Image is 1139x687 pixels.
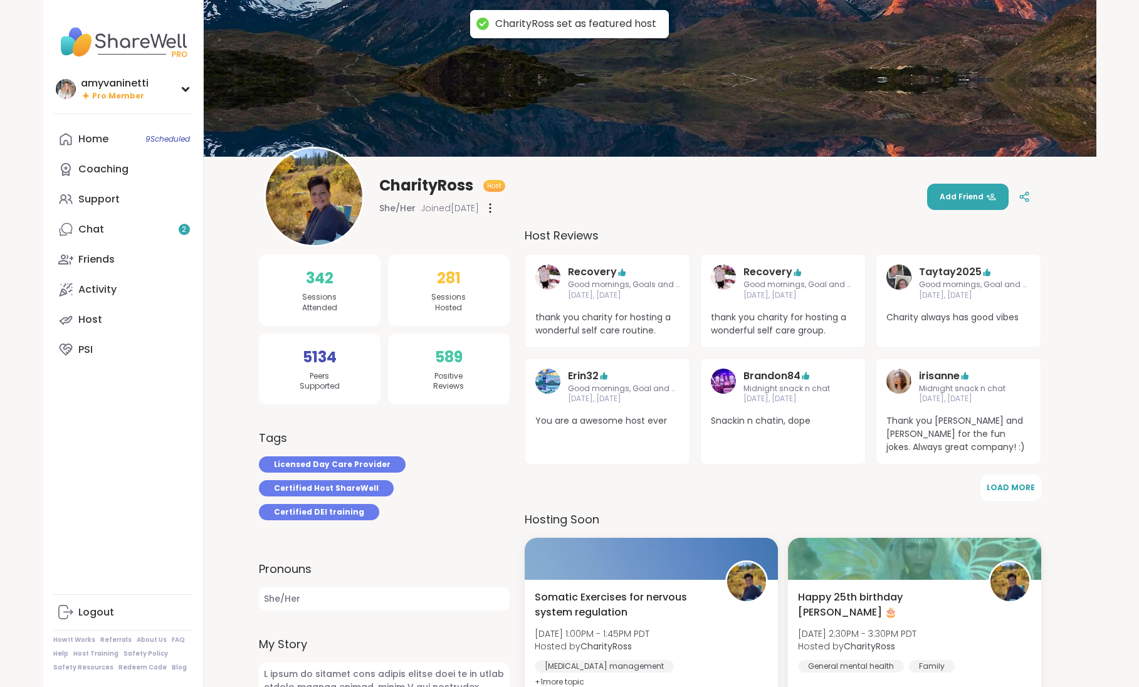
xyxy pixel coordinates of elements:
b: CharityRoss [844,640,895,653]
a: Referrals [100,636,132,644]
a: Safety Policy [123,649,168,658]
img: amyvaninetti [56,79,76,99]
a: Erin32 [568,369,599,384]
span: 9 Scheduled [145,134,190,144]
span: [DATE], [DATE] [568,290,680,301]
a: Help [53,649,68,658]
a: Brandon84 [743,369,800,384]
span: [DATE], [DATE] [919,290,1031,301]
span: She/Her [379,202,416,214]
img: Recovery [535,265,560,290]
span: Pro Member [92,91,144,102]
span: Certified DEI training [274,506,364,518]
div: amyvaninetti [81,76,149,90]
img: CharityRoss [266,149,362,245]
a: irisanne [919,369,960,384]
h3: Hosting Soon [525,511,1041,528]
a: irisanne [886,369,911,405]
img: ShareWell Nav Logo [53,20,193,64]
span: Load More [987,482,1035,493]
span: 342 [306,267,333,290]
span: [DATE], [DATE] [568,394,680,404]
div: General mental health [798,660,904,673]
div: Support [78,192,120,206]
span: Good mornings, Goals and Gratitude's [568,280,680,290]
span: Snackin n chatin, dope [711,414,855,427]
div: Host [78,313,102,327]
div: Activity [78,283,117,296]
span: 281 [437,267,461,290]
img: Recovery [711,265,736,290]
span: [DATE], [DATE] [743,394,830,404]
a: About Us [137,636,167,644]
a: Recovery [711,265,736,301]
button: Load More [980,475,1041,501]
div: CharityRoss set as featured host [495,18,656,31]
span: Happy 25th birthday [PERSON_NAME] 🎂 [798,590,975,620]
a: Recovery [535,265,560,301]
span: [DATE] 2:30PM - 3:30PM PDT [798,627,916,640]
b: CharityRoss [580,640,632,653]
span: Hosted by [798,640,916,653]
a: Host [53,305,193,335]
span: Midnight snack n chat [743,384,830,394]
span: You are a awesome host ever [535,414,680,427]
span: Joined [DATE] [421,202,479,214]
div: Coaching [78,162,129,176]
a: Safety Resources [53,663,113,672]
div: Friends [78,253,115,266]
span: thank you charity for hosting a wonderful self care routine. [535,311,680,337]
span: Somatic Exercises for nervous system regulation [535,590,711,620]
a: Chat2 [53,214,193,244]
a: Erin32 [535,369,560,405]
img: CharityRoss [727,562,766,601]
span: thank you charity for hosting a wonderful self care group. [711,311,855,337]
span: Licensed Day Care Provider [274,459,391,470]
span: 589 [435,346,463,369]
div: Home [78,132,108,146]
label: My Story [259,636,510,653]
span: Thank you [PERSON_NAME] and [PERSON_NAME] for the fun jokes. Always great company! :) [886,414,1031,454]
a: Taytay2025 [919,265,982,280]
span: [DATE], [DATE] [919,394,1005,404]
a: Friends [53,244,193,275]
div: Family [909,660,955,673]
div: PSI [78,343,93,357]
span: Charity always has good vibes [886,311,1031,324]
a: Recovery [568,265,617,280]
span: Midnight snack n chat [919,384,1005,394]
span: Positive Reviews [433,371,464,392]
span: Add Friend [940,191,996,202]
a: Redeem Code [118,663,167,672]
span: Good mornings, Goal and Gratitude's [568,384,680,394]
span: [DATE], [DATE] [743,290,855,301]
a: Brandon84 [711,369,736,405]
span: She/Her [259,587,510,611]
a: Activity [53,275,193,305]
span: Peers Supported [300,371,340,392]
img: irisanne [886,369,911,394]
img: Taytay2025 [886,265,911,290]
a: Logout [53,597,193,627]
span: Hosted by [535,640,649,653]
div: [MEDICAL_DATA] management [535,660,674,673]
a: Support [53,184,193,214]
span: 2 [182,224,186,235]
img: Brandon84 [711,369,736,394]
div: Chat [78,223,104,236]
span: Sessions Attended [302,292,337,313]
span: Certified Host ShareWell [274,483,379,494]
a: How It Works [53,636,95,644]
a: PSI [53,335,193,365]
a: Blog [172,663,187,672]
a: Recovery [743,265,792,280]
span: Sessions Hosted [431,292,466,313]
span: [DATE] 1:00PM - 1:45PM PDT [535,627,649,640]
a: Home9Scheduled [53,124,193,154]
label: Pronouns [259,560,510,577]
a: FAQ [172,636,185,644]
span: Host [487,181,501,191]
span: CharityRoss [379,176,473,196]
h3: Tags [259,429,287,446]
img: Erin32 [535,369,560,394]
